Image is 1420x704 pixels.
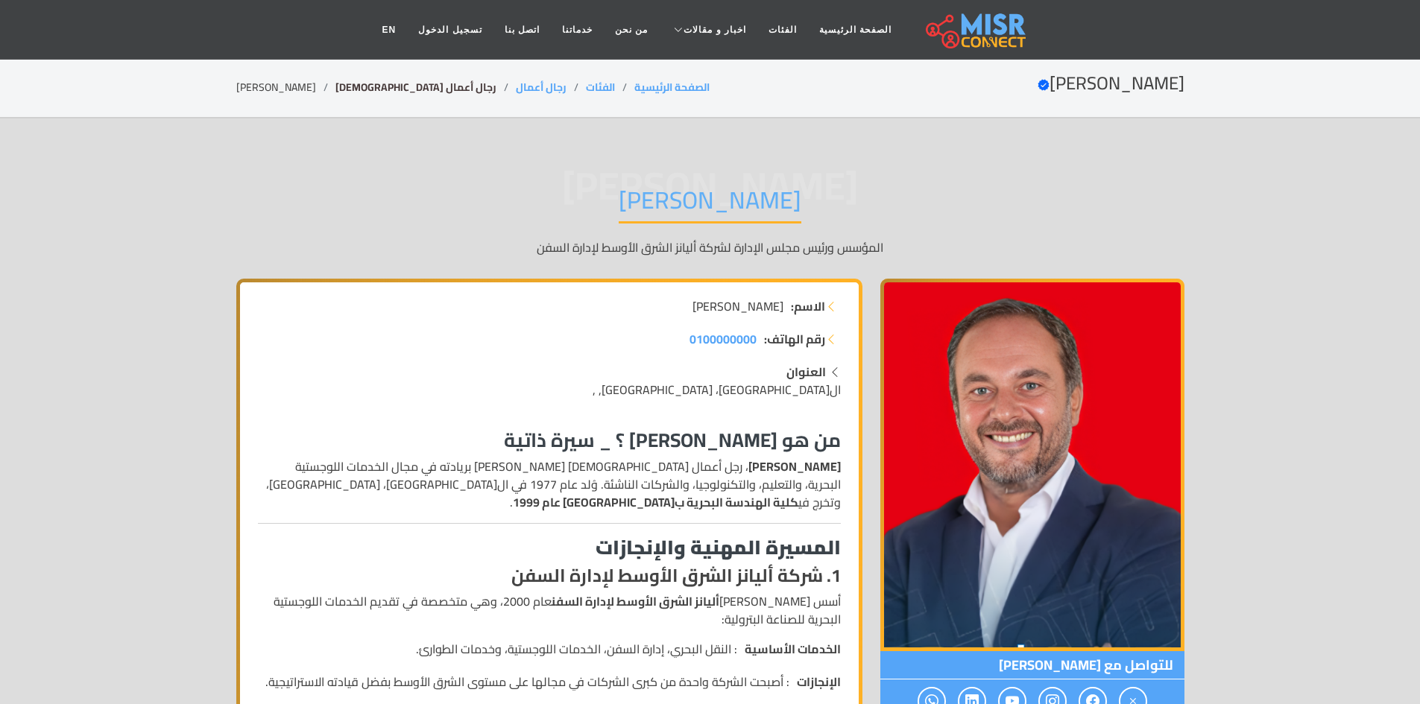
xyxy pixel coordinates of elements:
img: main.misr_connect [926,11,1026,48]
strong: أليانز الشرق الأوسط لإدارة السفن [552,590,719,612]
p: أسس [PERSON_NAME] عام 2000، وهي متخصصة في تقديم الخدمات اللوجستية البحرية للصناعة البترولية: [258,592,841,628]
h1: [PERSON_NAME] [619,185,801,223]
span: للتواصل مع [PERSON_NAME] [880,651,1184,679]
h2: [PERSON_NAME] [1038,73,1184,95]
a: اخبار و مقالات [659,16,757,44]
svg: Verified account [1038,79,1050,91]
p: المؤسس ورئيس مجلس الإدارة لشركة أليانز الشرق الأوسط لإدارة السفن [236,238,1184,256]
a: EN [371,16,408,44]
a: رجال أعمال [516,77,567,97]
h3: من هو [PERSON_NAME] ؟ _ سيرة ذاتية [258,428,841,451]
strong: العنوان [786,361,826,383]
strong: كلية الهندسة البحرية ب[GEOGRAPHIC_DATA] عام 1999 [513,491,798,513]
a: رجال أعمال [DEMOGRAPHIC_DATA] [335,77,496,97]
span: [PERSON_NAME] [692,297,783,315]
span: اخبار و مقالات [684,23,746,37]
strong: [PERSON_NAME] [748,455,841,478]
strong: 1. شركة أليانز الشرق الأوسط لإدارة السفن [511,559,841,592]
strong: الاسم: [791,297,825,315]
a: خدماتنا [551,16,604,44]
li: [PERSON_NAME] [236,80,335,95]
a: من نحن [604,16,659,44]
li: : النقل البحري، إدارة السفن، الخدمات اللوجستية، وخدمات الطوارئ. [258,640,841,658]
img: أحمد طارق خليل [880,279,1184,651]
a: الفئات [586,77,615,97]
a: الصفحة الرئيسية [634,77,710,97]
a: تسجيل الدخول [407,16,493,44]
a: الصفحة الرئيسية [808,16,903,44]
li: : أصبحت الشركة واحدة من كبرى الشركات في مجالها على مستوى الشرق الأوسط بفضل قيادته الاستراتيجية. [258,673,841,691]
span: 0100000000 [690,328,757,350]
span: ال[GEOGRAPHIC_DATA]، [GEOGRAPHIC_DATA], , [593,378,841,401]
a: اتصل بنا [493,16,551,44]
strong: المسيرة المهنية والإنجازات [596,529,841,565]
a: الفئات [757,16,808,44]
strong: رقم الهاتف: [764,330,825,348]
strong: الإنجازات [797,673,841,691]
strong: الخدمات الأساسية [745,640,841,658]
p: ، رجل أعمال [DEMOGRAPHIC_DATA] [PERSON_NAME] بريادته في مجال الخدمات اللوجستية البحرية، والتعليم،... [258,457,841,511]
a: 0100000000 [690,330,757,348]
